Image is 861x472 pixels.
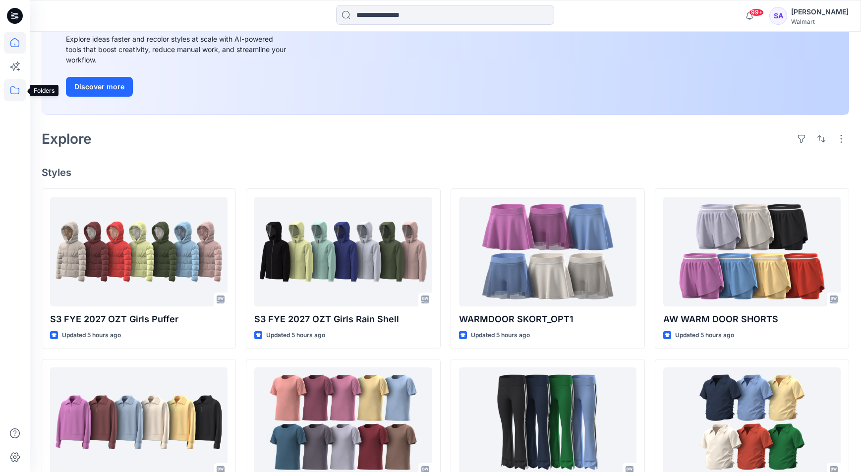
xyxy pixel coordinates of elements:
p: S3 FYE 2027 OZT Girls Rain Shell [254,312,432,326]
span: 99+ [749,8,764,16]
p: Updated 5 hours ago [266,330,325,341]
button: Discover more [66,77,133,97]
a: WARMDOOR SKORT_OPT1 [459,197,636,306]
div: [PERSON_NAME] [791,6,849,18]
div: Explore ideas faster and recolor styles at scale with AI-powered tools that boost creativity, red... [66,34,289,65]
div: SA [769,7,787,25]
p: WARMDOOR SKORT_OPT1 [459,312,636,326]
a: AW WARM DOOR SHORTS [663,197,841,306]
a: S3 FYE 2027 OZT Girls Puffer [50,197,228,306]
div: Walmart [791,18,849,25]
a: S3 FYE 2027 OZT Girls Rain Shell [254,197,432,306]
a: Discover more [66,77,289,97]
h4: Styles [42,167,849,178]
p: S3 FYE 2027 OZT Girls Puffer [50,312,228,326]
h2: Explore [42,131,92,147]
p: AW WARM DOOR SHORTS [663,312,841,326]
p: Updated 5 hours ago [471,330,530,341]
p: Updated 5 hours ago [675,330,734,341]
p: Updated 5 hours ago [62,330,121,341]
